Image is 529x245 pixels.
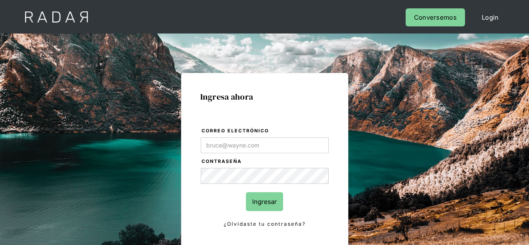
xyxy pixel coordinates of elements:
[246,192,283,211] input: Ingresar
[201,219,329,229] a: ¿Olvidaste tu contraseña?
[473,8,507,26] a: Login
[202,157,329,166] label: Contraseña
[200,126,329,229] form: Login Form
[201,137,329,153] input: bruce@wayne.com
[406,8,465,26] a: Conversemos
[202,127,329,135] label: Correo electrónico
[200,92,329,101] h1: Ingresa ahora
